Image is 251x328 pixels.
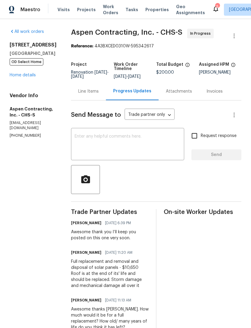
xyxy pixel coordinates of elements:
[10,93,57,99] h4: Vendor Info
[190,30,213,37] span: In Progress
[10,58,43,65] span: OD Select Home
[105,297,131,303] span: [DATE] 11:13 AM
[71,70,109,79] span: Renovation
[10,30,44,34] a: All work orders
[71,297,101,303] h6: [PERSON_NAME]
[71,62,87,67] h5: Project
[71,209,149,215] span: Trade Partner Updates
[145,7,169,13] span: Properties
[10,120,57,131] p: [EMAIL_ADDRESS][DOMAIN_NAME]
[71,70,109,79] span: -
[10,73,36,77] a: Home details
[10,42,57,48] h2: [STREET_ADDRESS]
[95,70,107,75] span: [DATE]
[128,75,141,79] span: [DATE]
[71,112,121,118] span: Send Message to
[10,133,57,138] p: [PHONE_NUMBER]
[103,4,118,16] span: Work Orders
[113,88,151,94] div: Progress Updates
[10,50,57,56] h5: [GEOGRAPHIC_DATA]
[105,250,132,256] span: [DATE] 11:20 AM
[10,106,57,118] h5: Aspen Contracting, Inc. - CHS-S
[185,62,190,70] span: The total cost of line items that have been proposed by Opendoor. This sum includes line items th...
[71,229,149,241] div: Awesome thank you I’ll keep you posted on this one very soon.
[71,259,149,289] div: Full replacement and removal and disposal of solar panels - $10,650 Roof is at the end of its' li...
[156,62,183,67] h5: Total Budget
[71,29,182,36] span: Aspen Contracting, Inc. - CHS-S
[77,7,96,13] span: Projects
[114,62,156,71] h5: Work Order Timeline
[166,88,192,94] div: Attachments
[71,75,84,79] span: [DATE]
[114,75,141,79] span: -
[215,4,219,10] div: 5
[231,62,236,70] span: The hpm assigned to this work order.
[176,4,205,16] span: Geo Assignments
[71,43,241,49] div: 4A3BXCED0310W-595342617
[71,250,101,256] h6: [PERSON_NAME]
[156,70,174,75] span: $200.00
[114,75,126,79] span: [DATE]
[201,133,237,139] span: Request response
[206,88,223,94] div: Invoices
[71,44,93,48] b: Reference:
[199,70,242,75] div: [PERSON_NAME]
[78,88,99,94] div: Line Items
[199,62,229,67] h5: Assigned HPM
[57,7,70,13] span: Visits
[164,209,241,215] span: On-site Worker Updates
[125,110,175,120] div: Trade partner only
[105,220,131,226] span: [DATE] 6:39 PM
[125,8,138,12] span: Tasks
[20,7,40,13] span: Maestro
[71,220,101,226] h6: [PERSON_NAME]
